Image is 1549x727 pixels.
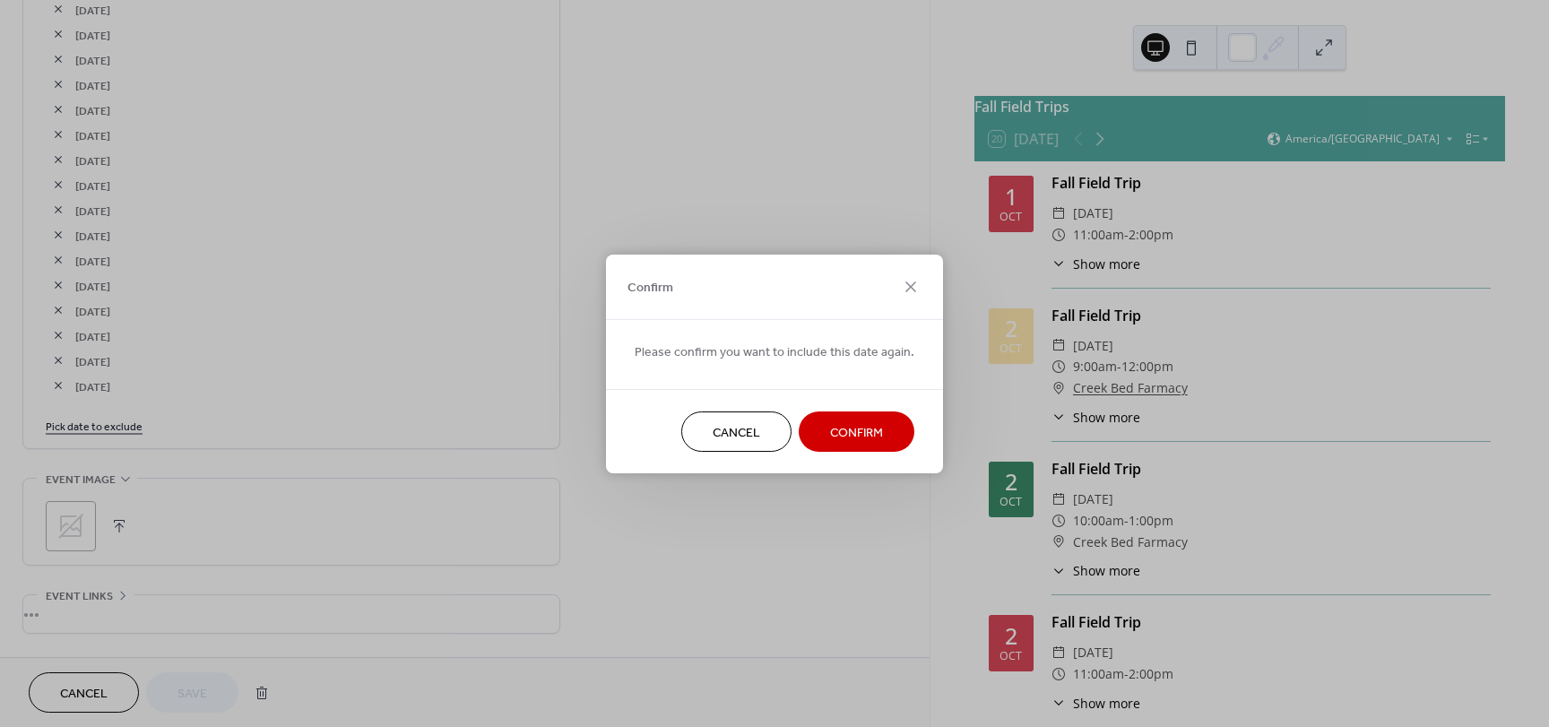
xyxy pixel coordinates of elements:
span: Cancel [713,423,760,442]
button: Cancel [681,411,792,452]
span: Confirm [830,423,883,442]
button: Confirm [799,411,914,452]
span: Please confirm you want to include this date again. [635,342,914,361]
span: Confirm [627,279,673,298]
